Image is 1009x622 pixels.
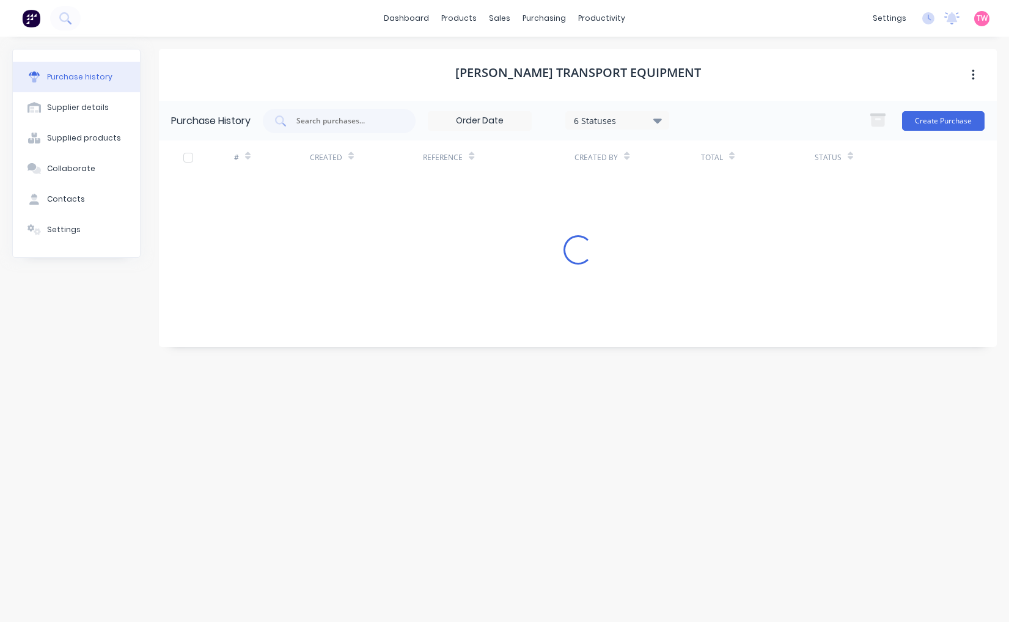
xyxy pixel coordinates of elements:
[47,102,109,113] div: Supplier details
[234,152,239,163] div: #
[47,224,81,235] div: Settings
[378,9,435,27] a: dashboard
[310,152,342,163] div: Created
[815,152,842,163] div: Status
[423,152,463,163] div: Reference
[13,123,140,153] button: Supplied products
[428,112,531,130] input: Order Date
[13,62,140,92] button: Purchase history
[13,214,140,245] button: Settings
[47,163,95,174] div: Collaborate
[701,152,723,163] div: Total
[295,115,397,127] input: Search purchases...
[13,184,140,214] button: Contacts
[13,92,140,123] button: Supplier details
[574,114,661,126] div: 6 Statuses
[13,153,140,184] button: Collaborate
[483,9,516,27] div: sales
[572,9,631,27] div: productivity
[47,71,112,82] div: Purchase history
[902,111,985,131] button: Create Purchase
[455,65,701,80] h1: [PERSON_NAME] Transport Equipment
[22,9,40,27] img: Factory
[171,114,251,128] div: Purchase History
[47,194,85,205] div: Contacts
[867,9,912,27] div: settings
[516,9,572,27] div: purchasing
[47,133,121,144] div: Supplied products
[435,9,483,27] div: products
[977,13,988,24] span: TW
[574,152,618,163] div: Created By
